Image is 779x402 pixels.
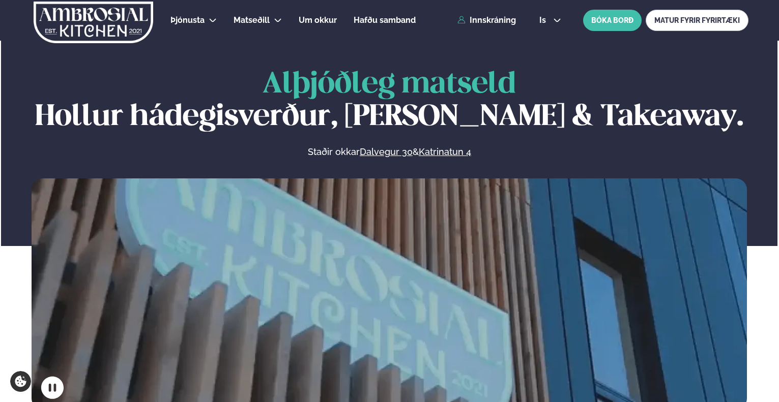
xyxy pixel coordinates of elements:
a: Þjónusta [170,14,205,26]
a: Cookie settings [10,371,31,392]
img: logo [33,2,154,43]
p: Staðir okkar & [197,146,582,158]
a: Um okkur [299,14,337,26]
a: Matseðill [234,14,270,26]
span: Alþjóðleg matseld [263,71,516,99]
span: Hafðu samband [354,15,416,25]
button: BÓKA BORÐ [583,10,642,31]
span: is [539,16,549,24]
a: Innskráning [457,16,516,25]
a: Hafðu samband [354,14,416,26]
h1: Hollur hádegisverður, [PERSON_NAME] & Takeaway. [32,69,747,134]
button: is [531,16,569,24]
span: Matseðill [234,15,270,25]
a: Dalvegur 30 [360,146,413,158]
a: Katrinatun 4 [419,146,471,158]
span: Þjónusta [170,15,205,25]
a: MATUR FYRIR FYRIRTÆKI [646,10,748,31]
span: Um okkur [299,15,337,25]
